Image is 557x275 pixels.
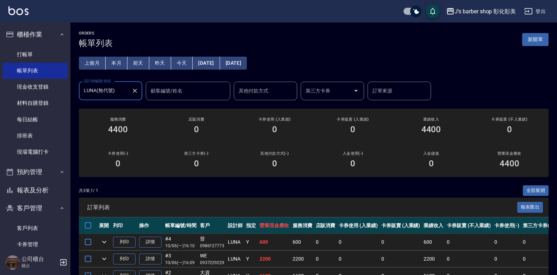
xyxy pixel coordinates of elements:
button: 客戶管理 [3,199,68,217]
h3: 0 [194,159,199,168]
a: 詳情 [139,254,162,264]
h2: 第三方卡券(-) [165,151,227,156]
th: 服務消費 [291,217,314,234]
img: Logo [8,6,29,15]
p: 10/06 (一) 16:10 [165,243,196,249]
td: LUNA [226,234,244,250]
h2: 業績收入 [400,117,462,122]
td: 0 [314,234,337,250]
td: 600 [258,234,291,250]
a: 排班表 [3,128,68,144]
th: 卡券販賣 (入業績) [380,217,422,234]
div: J’s barber shop 彰化彰美 [455,7,516,16]
th: 列印 [111,217,137,234]
h3: 4400 [500,159,519,168]
th: 店販消費 [314,217,337,234]
th: 設計師 [226,217,244,234]
th: 卡券販賣 (不入業績) [445,217,492,234]
th: 卡券使用 (入業績) [337,217,380,234]
th: 客戶 [198,217,226,234]
button: [DATE] [220,57,247,70]
h3: 服務消費 [87,117,149,122]
h3: 0 [507,124,512,134]
button: J’s barber shop 彰化彰美 [443,4,519,19]
p: 櫃台 [21,263,57,269]
button: expand row [99,237,109,247]
button: 櫃檯作業 [3,25,68,44]
a: 新開單 [522,36,549,43]
h3: 0 [429,159,434,168]
h2: 卡券販賣 (入業績) [322,117,383,122]
button: 列印 [113,254,136,264]
td: 2200 [422,251,445,267]
button: Clear [130,86,140,96]
h3: 0 [272,159,277,168]
td: #3 [163,251,198,267]
th: 帳單編號/時間 [163,217,198,234]
h2: 卡券使用 (入業績) [244,117,305,122]
button: 本月 [106,57,127,70]
a: 客戶列表 [3,220,68,236]
h2: 卡券使用(-) [87,151,149,156]
th: 業績收入 [422,217,445,234]
img: Person [6,255,20,269]
button: expand row [99,254,109,264]
td: 0 [521,251,555,267]
td: 0 [314,251,337,267]
th: 第三方卡券(-) [521,217,555,234]
p: 0986127773 [200,243,225,249]
td: LUNA [226,251,244,267]
a: 材料自購登錄 [3,95,68,111]
h3: 帳單列表 [79,38,113,48]
a: 帳單列表 [3,63,68,79]
h2: 其他付款方式(-) [244,151,305,156]
h3: 0 [350,124,355,134]
p: 共 3 筆, 1 / 1 [79,187,98,194]
button: 預約管理 [3,163,68,181]
h3: 0 [272,124,277,134]
th: 指定 [244,217,258,234]
td: 2200 [258,251,291,267]
td: Y [244,234,258,250]
h3: 0 [194,124,199,134]
button: 昨天 [149,57,171,70]
h3: 4400 [108,124,128,134]
h2: ORDERS [79,31,113,36]
td: 0 [445,234,492,250]
th: 展開 [97,217,111,234]
h3: 0 [350,159,355,168]
span: 訂單列表 [87,204,517,211]
td: 0 [521,234,555,250]
button: 報表匯出 [517,202,543,213]
button: 上個月 [79,57,106,70]
h3: 4400 [421,124,441,134]
div: WE [200,252,225,260]
p: 0937229229 [200,260,225,266]
a: 打帳單 [3,46,68,63]
label: 設計師編號/姓名 [84,78,111,84]
a: 現金收支登錄 [3,79,68,95]
td: 600 [422,234,445,250]
td: 0 [337,251,380,267]
button: Open [350,85,362,96]
td: 0 [337,234,380,250]
h2: 入金使用(-) [322,151,383,156]
th: 操作 [137,217,163,234]
td: 0 [380,251,422,267]
td: 600 [291,234,314,250]
button: 今天 [171,57,193,70]
a: 詳情 [139,237,162,248]
a: 卡券管理 [3,236,68,252]
button: 新開單 [522,33,549,46]
td: 0 [493,251,521,267]
td: 0 [380,234,422,250]
button: [DATE] [193,57,220,70]
td: Y [244,251,258,267]
h3: 0 [115,159,120,168]
button: 前天 [127,57,149,70]
a: 現場電腦打卡 [3,144,68,160]
td: #4 [163,234,198,250]
button: 列印 [113,237,136,248]
h2: 入金儲值 [400,151,462,156]
td: 0 [493,234,521,250]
